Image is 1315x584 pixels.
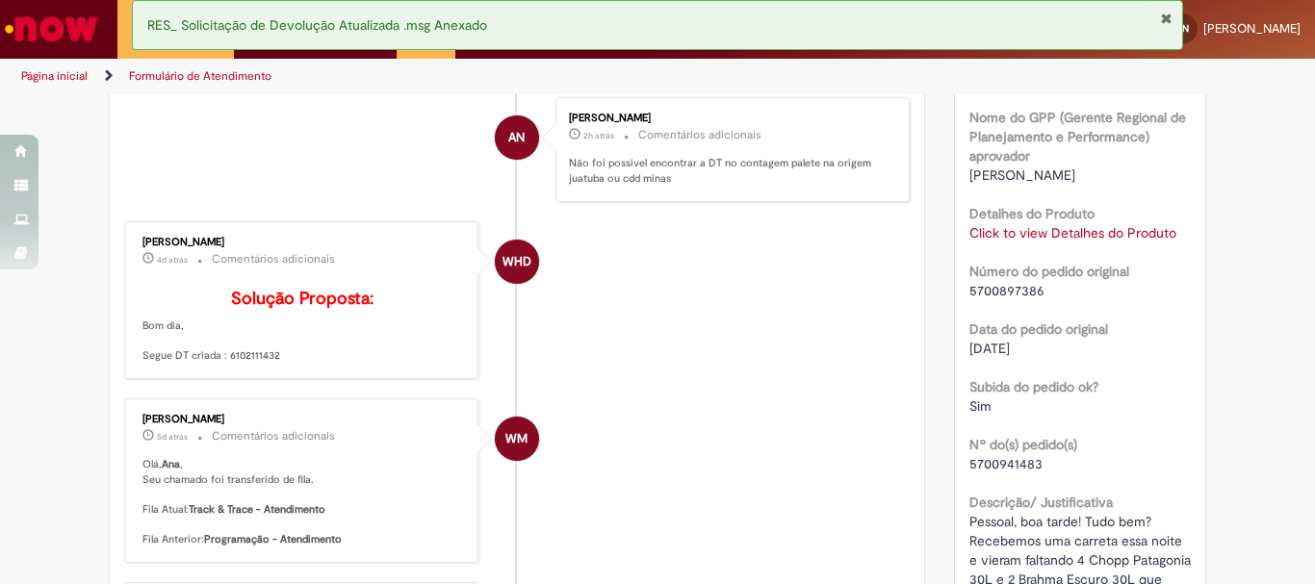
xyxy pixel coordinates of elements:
[2,10,101,48] img: ServiceNow
[969,263,1129,280] b: Número do pedido original
[969,320,1108,338] b: Data do pedido original
[157,431,188,443] time: 26/09/2025 17:08:14
[638,127,761,143] small: Comentários adicionais
[14,59,863,94] ul: Trilhas de página
[189,502,325,517] b: Track & Trace - Atendimento
[969,224,1176,241] a: Click to view Detalhes do Produto
[569,113,890,124] div: [PERSON_NAME]
[583,130,614,141] span: 2h atrás
[204,532,342,546] b: Programação - Atendimento
[969,494,1113,511] b: Descrição/ Justificativa
[969,282,1044,299] span: 5700897386
[969,166,1075,184] span: [PERSON_NAME]
[969,397,992,415] span: Sim
[495,115,539,160] div: Ana Paula Notaro
[147,16,487,34] span: RES_ Solicitação de Devolução Atualizada .msg Anexado
[157,254,188,266] time: 27/09/2025 10:16:52
[212,428,335,444] small: Comentários adicionais
[508,114,525,161] span: AN
[157,254,188,266] span: 4d atrás
[969,340,1010,357] span: [DATE]
[969,436,1077,453] b: Nº do(s) pedido(s)
[1160,11,1173,26] button: Fechar Notificação
[21,68,88,84] a: Página inicial
[505,416,528,462] span: WM
[142,414,463,425] div: [PERSON_NAME]
[1203,20,1301,37] span: [PERSON_NAME]
[212,251,335,267] small: Comentários adicionais
[583,130,614,141] time: 30/09/2025 15:55:45
[503,239,531,285] span: WHD
[969,455,1043,472] span: 5700941483
[157,431,188,443] span: 5d atrás
[129,68,271,84] a: Formulário de Atendimento
[969,109,1186,165] b: Nome do GPP (Gerente Regional de Planejamento e Performance) aprovador
[969,205,1095,222] b: Detalhes do Produto
[495,417,539,461] div: Wendel Mantovani
[969,378,1098,395] b: Subida do pedido ok?
[162,457,180,471] b: Ana
[569,156,890,186] p: Não foi possivel encontrar a DT no contagem palete na origem juatuba ou cdd minas
[142,237,463,248] div: [PERSON_NAME]
[142,290,463,364] p: Bom dia, Segue DT criada : 6102111432
[495,240,539,284] div: Weslley Henrique Dutra
[142,457,463,547] p: Olá, , Seu chamado foi transferido de fila. Fila Atual: Fila Anterior:
[231,288,374,310] b: Solução Proposta:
